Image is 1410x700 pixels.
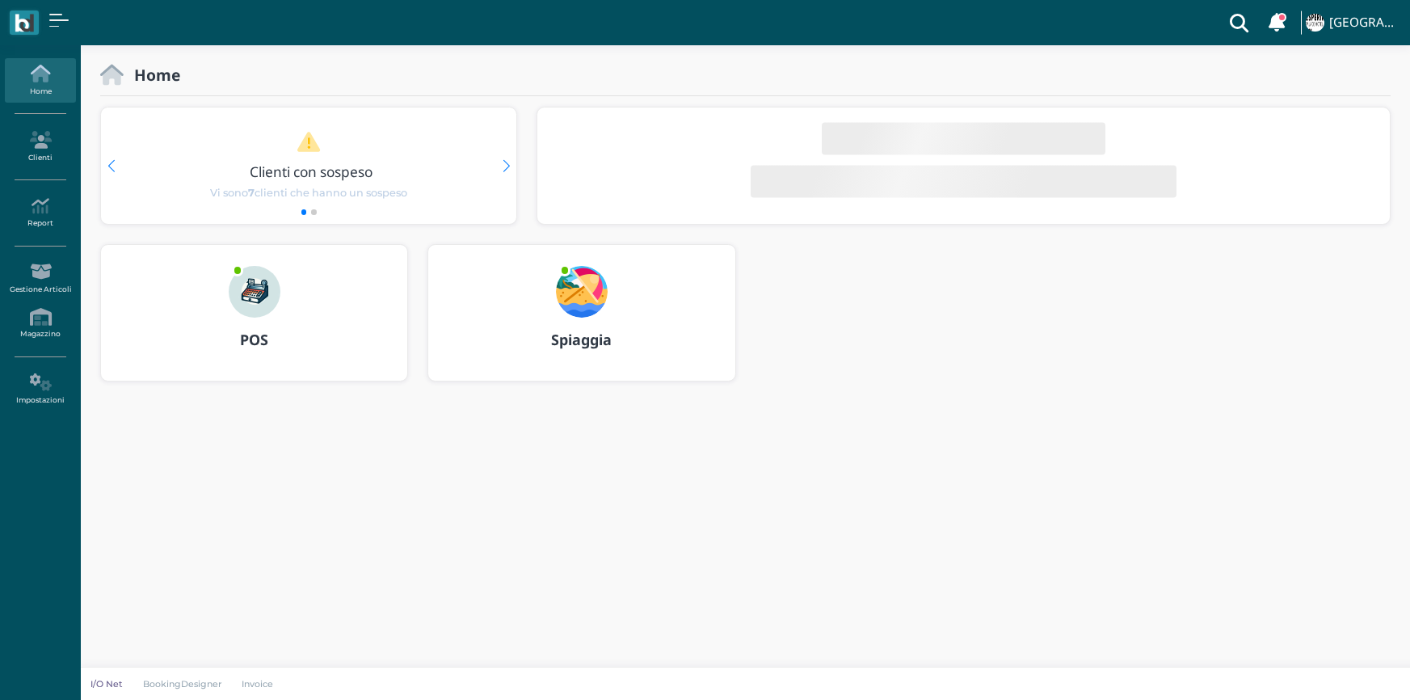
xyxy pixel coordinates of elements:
[5,256,75,301] a: Gestione Articoli
[15,14,33,32] img: logo
[5,367,75,411] a: Impostazioni
[1329,16,1400,30] h4: [GEOGRAPHIC_DATA]
[5,124,75,169] a: Clienti
[5,302,75,346] a: Magazzino
[210,185,407,200] span: Vi sono clienti che hanno un sospeso
[1306,14,1324,32] img: ...
[229,266,280,318] img: ...
[240,330,268,349] b: POS
[1303,3,1400,42] a: ... [GEOGRAPHIC_DATA]
[135,164,489,179] h3: Clienti con sospeso
[503,160,510,172] div: Next slide
[248,187,255,199] b: 7
[107,160,115,172] div: Previous slide
[124,66,180,83] h2: Home
[100,244,408,401] a: ... POS
[5,191,75,235] a: Report
[132,131,486,200] a: Clienti con sospeso Vi sono7clienti che hanno un sospeso
[556,266,608,318] img: ...
[1295,650,1396,686] iframe: Help widget launcher
[427,244,735,401] a: ... Spiaggia
[551,330,612,349] b: Spiaggia
[101,108,516,224] div: 1 / 2
[5,58,75,103] a: Home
